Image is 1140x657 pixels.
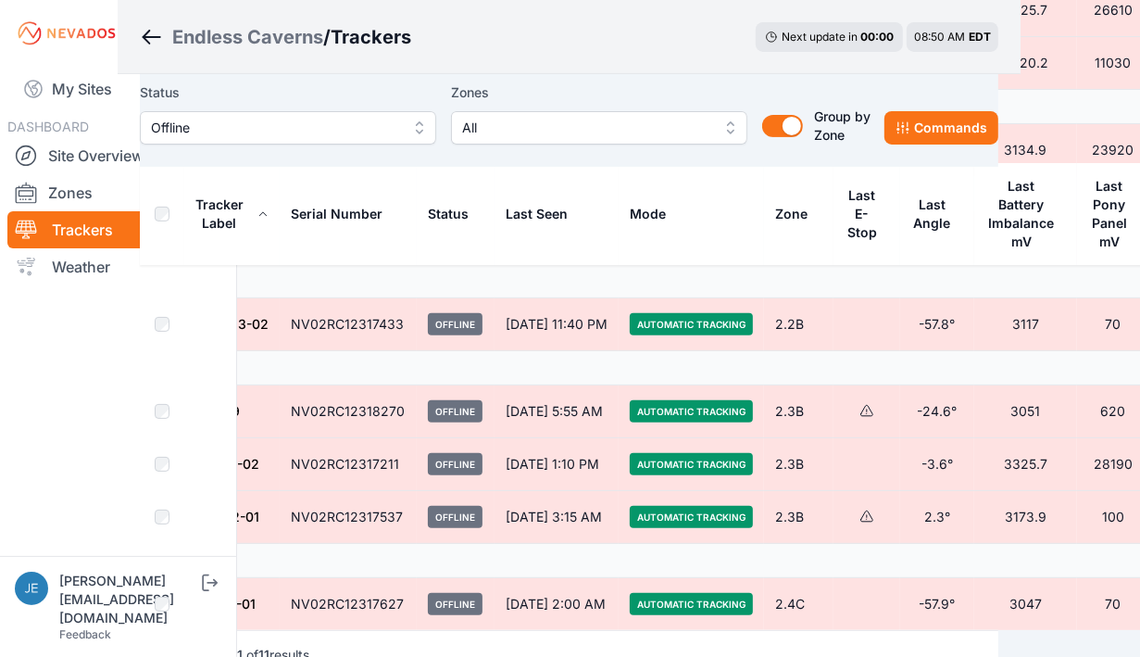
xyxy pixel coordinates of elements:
td: 2.3B [764,491,833,544]
td: NV02RC12318270 [280,385,417,438]
span: Offline [151,117,399,139]
nav: Breadcrumb [140,13,411,61]
span: Automatic Tracking [630,593,753,615]
a: My Sites [7,67,229,111]
div: Tracker Label [185,196,254,233]
button: Tracker Label [185,183,269,246]
div: [PERSON_NAME][EMAIL_ADDRESS][DOMAIN_NAME] [59,572,198,627]
td: 2.3B [764,385,833,438]
span: Offline [428,453,482,475]
td: -3.6° [900,438,974,491]
td: NV02RC12317211 [280,438,417,491]
td: -57.8° [900,298,974,351]
div: Last E-Stop [845,186,880,242]
span: Offline [428,400,482,423]
span: Offline [428,593,482,615]
img: jeffery.brown@energixrenewables.com [15,572,48,605]
button: All [451,111,747,145]
div: Mode [630,205,666,223]
td: 3117 [974,298,1077,351]
a: Endless Caverns [172,24,323,50]
span: Group by Zone [814,108,871,143]
div: Last Seen [506,192,608,236]
button: Zone [775,192,822,236]
span: Automatic Tracking [630,506,753,528]
span: EDT [969,30,991,44]
td: 2.3° [900,491,974,544]
td: 2.3B [764,438,833,491]
span: / [323,24,331,50]
td: [DATE] 5:55 AM [495,385,619,438]
a: Feedback [59,627,111,641]
td: 2920.2 [974,37,1077,90]
label: Status [140,82,436,104]
div: 00 : 00 [860,30,894,44]
button: Status [428,192,483,236]
td: NV02RC12317627 [280,578,417,631]
div: Status [428,205,469,223]
button: Last E-Stop [845,173,889,255]
td: [DATE] 3:15 AM [495,491,619,544]
td: NV02RC12317537 [280,491,417,544]
button: Offline [140,111,436,145]
td: [DATE] 11:40 PM [495,298,619,351]
span: Offline [428,506,482,528]
td: [DATE] 2:00 AM [495,578,619,631]
div: Last Pony Panel mV [1088,177,1131,251]
h3: Trackers [331,24,411,50]
td: -24.6° [900,385,974,438]
td: 3325.7 [974,438,1077,491]
td: 3047 [974,578,1077,631]
div: Last Angle [911,196,953,233]
td: 3173.9 [974,491,1077,544]
button: Serial Number [291,192,397,236]
button: Last Angle [911,183,963,246]
span: Offline [428,313,482,335]
button: Mode [630,192,681,236]
a: Trackers [7,211,229,248]
button: Last Battery Imbalance mV [985,164,1066,264]
td: [DATE] 1:10 PM [495,438,619,491]
span: 08:50 AM [914,30,965,44]
img: Nevados [15,19,119,48]
span: Automatic Tracking [630,400,753,423]
a: Weather [7,248,229,285]
td: -57.9° [900,578,974,631]
div: Zone [775,205,808,223]
button: Commands [884,111,998,145]
a: Zones [7,174,229,211]
td: 3134.9 [974,124,1077,177]
label: Zones [451,82,747,104]
button: Last Pony Panel mV [1088,164,1138,264]
div: Serial Number [291,205,382,223]
span: Automatic Tracking [630,313,753,335]
td: 2.2B [764,298,833,351]
span: Automatic Tracking [630,453,753,475]
td: NV02RC12317433 [280,298,417,351]
a: Site Overview [7,137,229,174]
div: Last Battery Imbalance mV [985,177,1058,251]
td: 3051 [974,385,1077,438]
td: 2.4C [764,578,833,631]
span: Next update in [782,30,858,44]
span: DASHBOARD [7,119,89,134]
span: All [462,117,710,139]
